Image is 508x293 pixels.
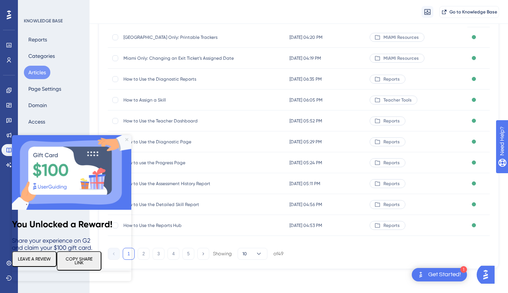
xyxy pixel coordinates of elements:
[24,66,50,79] button: Articles
[242,251,247,257] span: 10
[416,270,425,279] img: launcher-image-alternative-text
[439,6,499,18] button: Go to Knowledge Base
[182,248,194,260] button: 5
[289,97,323,103] span: [DATE] 06:05 PM
[24,99,51,112] button: Domain
[123,97,243,103] span: How to Assign a Skill
[289,202,322,208] span: [DATE] 04:56 PM
[460,266,467,273] div: 1
[289,118,322,124] span: [DATE] 05:52 PM
[383,76,400,82] span: Reports
[289,181,320,187] span: [DATE] 05:11 PM
[123,139,243,145] span: How to Use the Diagnostic Page
[477,264,499,286] iframe: UserGuiding AI Assistant Launcher
[24,115,50,128] button: Access
[412,268,467,281] div: Open Get Started! checklist, remaining modules: 1
[123,222,243,228] span: How to Use the Reports Hub
[289,55,321,61] span: [DATE] 04:19 PM
[383,181,400,187] span: Reports
[238,248,267,260] button: 10
[383,222,400,228] span: Reports
[45,116,90,135] button: COPY SHARE LINK
[449,9,497,15] span: Go to Knowledge Base
[123,181,243,187] span: How to Use the Assessment History Report
[123,160,243,166] span: How to use the Progress Page
[383,55,419,61] span: MIAMI Resources
[289,139,322,145] span: [DATE] 05:29 PM
[18,2,47,11] span: Need Help?
[428,271,461,279] div: Get Started!
[138,248,150,260] button: 2
[383,202,400,208] span: Reports
[153,248,164,260] button: 3
[113,3,116,6] div: Close Preview
[24,49,59,63] button: Categories
[383,160,400,166] span: Reports
[24,82,66,96] button: Page Settings
[167,248,179,260] button: 4
[273,250,283,257] div: of 49
[383,139,400,145] span: Reports
[123,202,243,208] span: How to Use the Detailed Skill Report
[289,222,322,228] span: [DATE] 04:53 PM
[123,76,243,82] span: How to Use the Diagnostic Reports
[123,34,243,40] span: [GEOGRAPHIC_DATA] Only: Printable Trackers
[383,118,400,124] span: Reports
[123,55,243,61] span: Miami Only: Changing an Exit Ticket’s Assigned Date
[24,18,63,24] div: KNOWLEDGE BASE
[289,34,323,40] span: [DATE] 04:20 PM
[24,33,51,46] button: Reports
[383,97,412,103] span: Teacher Tools
[289,76,322,82] span: [DATE] 06:35 PM
[123,118,243,124] span: How to Use the Teacher Dashboard
[213,250,232,257] div: Showing
[383,34,419,40] span: MIAMI Resources
[289,160,322,166] span: [DATE] 05:24 PM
